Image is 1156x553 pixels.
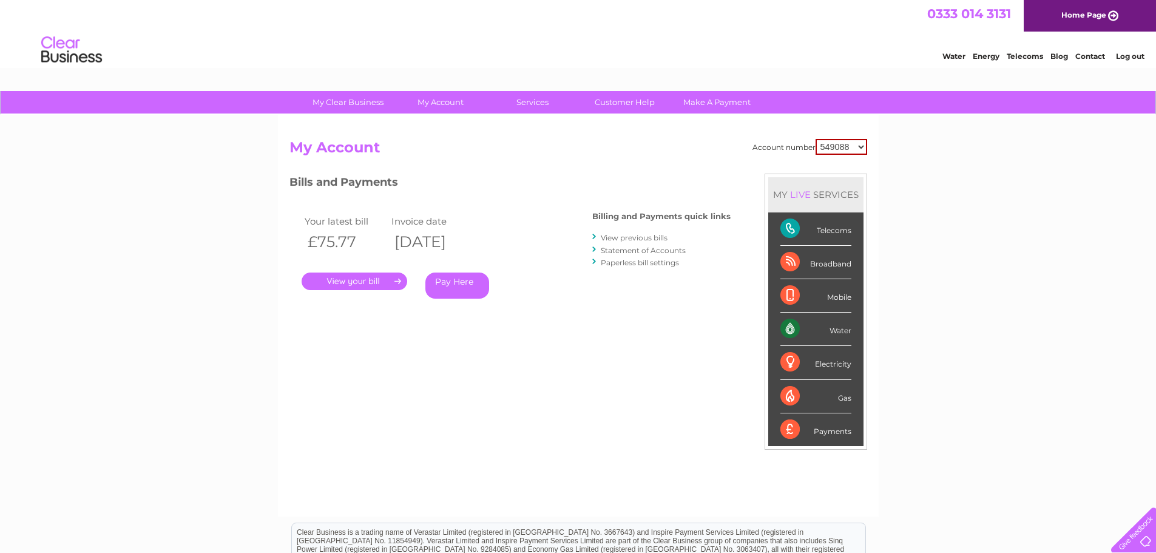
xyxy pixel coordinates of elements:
[601,246,686,255] a: Statement of Accounts
[302,229,389,254] th: £75.77
[780,279,851,313] div: Mobile
[601,258,679,267] a: Paperless bill settings
[973,52,999,61] a: Energy
[482,91,583,114] a: Services
[298,91,398,114] a: My Clear Business
[292,7,865,59] div: Clear Business is a trading name of Verastar Limited (registered in [GEOGRAPHIC_DATA] No. 3667643...
[768,177,864,212] div: MY SERVICES
[780,346,851,379] div: Electricity
[575,91,675,114] a: Customer Help
[780,413,851,446] div: Payments
[780,313,851,346] div: Water
[1075,52,1105,61] a: Contact
[927,6,1011,21] a: 0333 014 3131
[1007,52,1043,61] a: Telecoms
[302,273,407,290] a: .
[302,213,389,229] td: Your latest bill
[289,174,731,195] h3: Bills and Payments
[1116,52,1144,61] a: Log out
[388,229,476,254] th: [DATE]
[41,32,103,69] img: logo.png
[289,139,867,162] h2: My Account
[752,139,867,155] div: Account number
[667,91,767,114] a: Make A Payment
[780,380,851,413] div: Gas
[780,212,851,246] div: Telecoms
[780,246,851,279] div: Broadband
[592,212,731,221] h4: Billing and Payments quick links
[788,189,813,200] div: LIVE
[1050,52,1068,61] a: Blog
[942,52,965,61] a: Water
[425,273,489,299] a: Pay Here
[390,91,490,114] a: My Account
[388,213,476,229] td: Invoice date
[601,233,668,242] a: View previous bills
